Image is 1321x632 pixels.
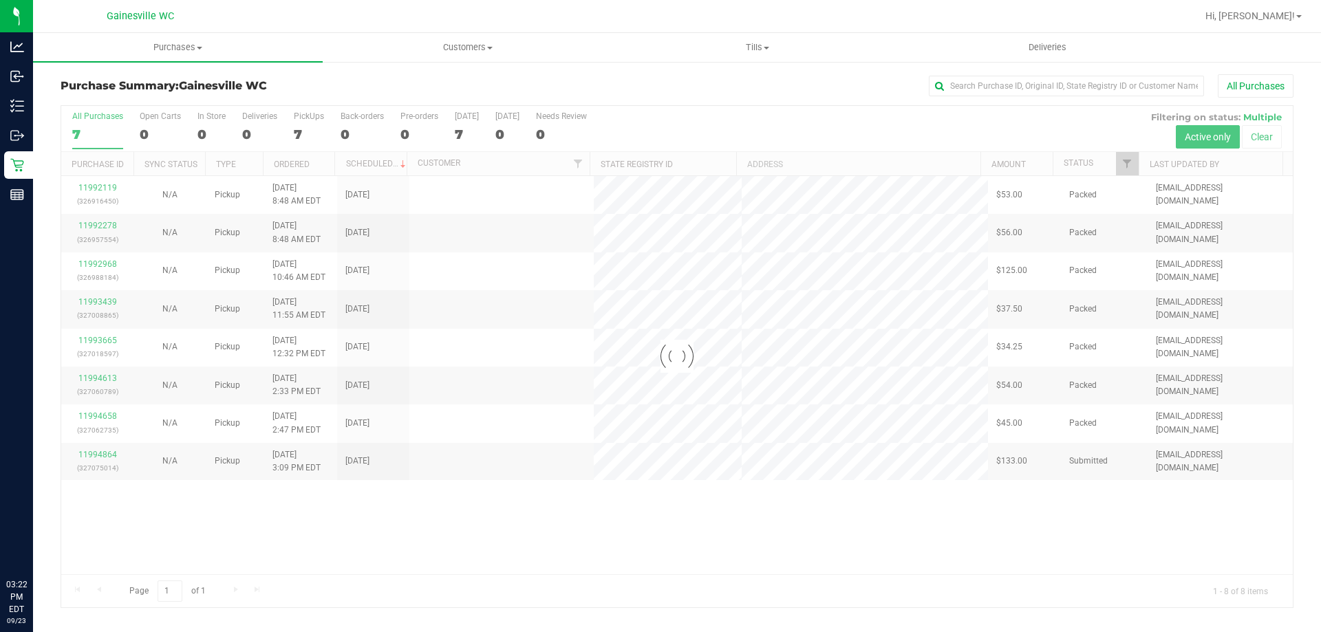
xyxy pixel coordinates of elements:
[6,578,27,615] p: 03:22 PM EDT
[10,99,24,113] inline-svg: Inventory
[612,33,902,62] a: Tills
[6,615,27,626] p: 09/23
[1218,74,1293,98] button: All Purchases
[33,33,323,62] a: Purchases
[61,80,471,92] h3: Purchase Summary:
[323,41,612,54] span: Customers
[10,158,24,172] inline-svg: Retail
[323,33,612,62] a: Customers
[10,69,24,83] inline-svg: Inbound
[107,10,174,22] span: Gainesville WC
[10,40,24,54] inline-svg: Analytics
[1205,10,1295,21] span: Hi, [PERSON_NAME]!
[613,41,901,54] span: Tills
[903,33,1192,62] a: Deliveries
[10,129,24,142] inline-svg: Outbound
[10,188,24,201] inline-svg: Reports
[14,522,55,563] iframe: Resource center
[179,79,267,92] span: Gainesville WC
[929,76,1204,96] input: Search Purchase ID, Original ID, State Registry ID or Customer Name...
[1010,41,1085,54] span: Deliveries
[33,41,323,54] span: Purchases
